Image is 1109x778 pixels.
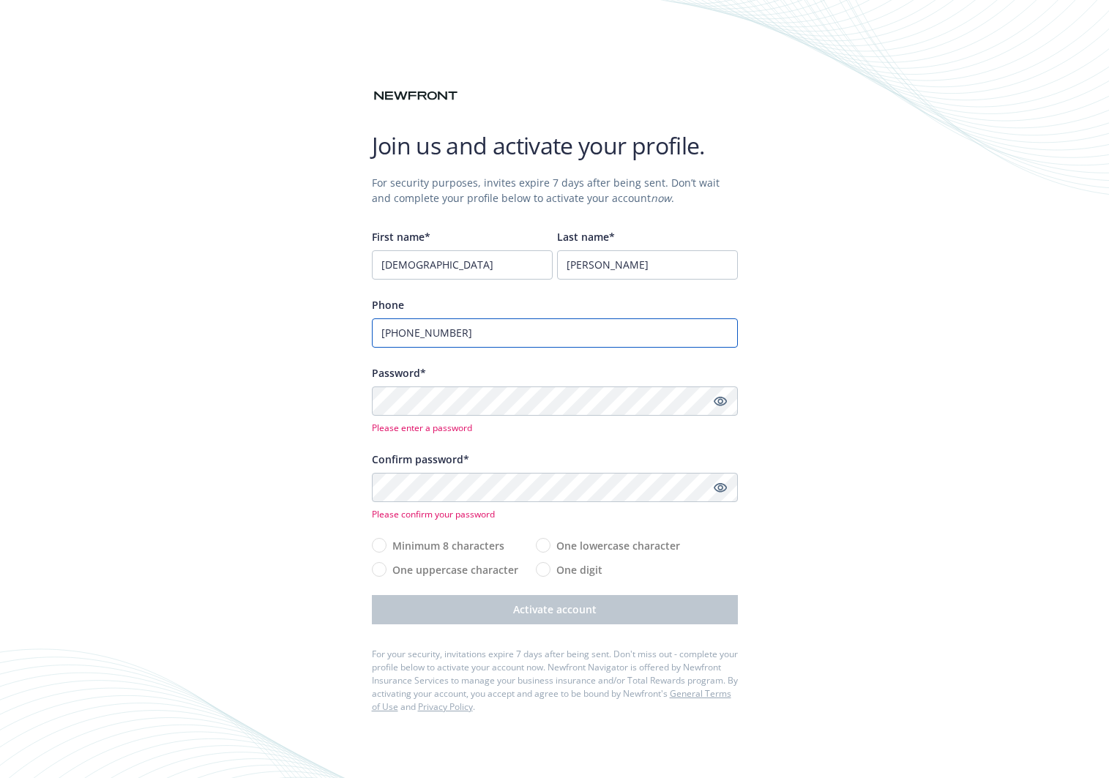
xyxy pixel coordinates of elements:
a: Privacy Policy [418,700,473,713]
span: Password* [372,366,426,380]
div: For security purposes, invites expire 7 days after being sent. Don’t wait and complete your profi... [372,175,738,206]
span: Phone [372,298,404,312]
button: Activate account [372,595,738,624]
span: Confirm password* [372,452,469,466]
a: Show password [712,392,729,410]
span: Last name* [557,230,615,244]
input: Enter first name [372,250,553,280]
span: Activate account [513,602,597,616]
img: Newfront logo [372,88,460,104]
span: Please enter a password [372,422,738,434]
h1: Join us and activate your profile. [372,131,738,160]
span: Please confirm your password [372,508,738,520]
a: General Terms of Use [372,687,731,713]
i: now [651,191,671,205]
span: One uppercase character [392,562,518,577]
span: One digit [556,562,602,577]
input: Enter a unique password... [372,386,738,416]
input: (xxx) xxx-xxxx [372,318,738,348]
input: Enter last name [557,250,738,280]
span: Minimum 8 characters [392,538,504,553]
input: Confirm your unique password... [372,473,738,502]
span: One lowercase character [556,538,680,553]
a: Show password [712,479,729,496]
div: For your security, invitations expire 7 days after being sent. Don ' t miss out - complete your p... [372,648,738,714]
span: First name* [372,230,430,244]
